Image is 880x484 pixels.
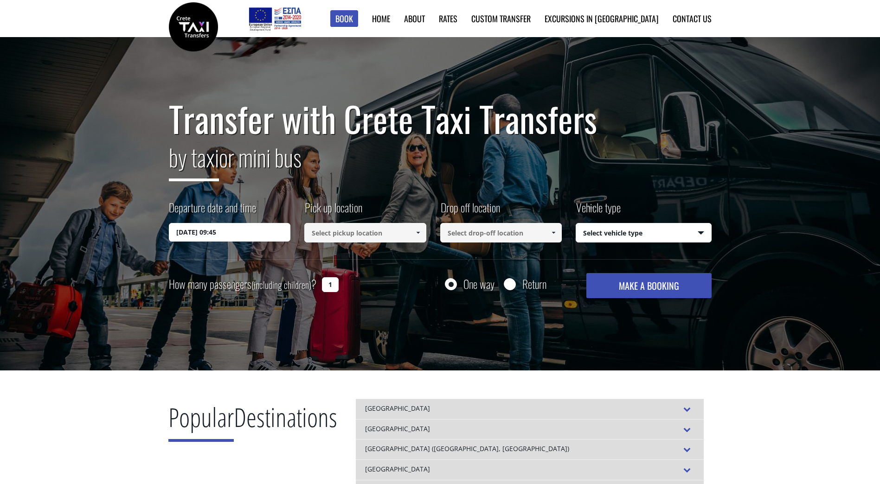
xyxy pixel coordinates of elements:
[169,273,316,296] label: How many passengers ?
[169,21,218,31] a: Crete Taxi Transfers | Safe Taxi Transfer Services from to Heraklion Airport, Chania Airport, Ret...
[576,199,621,223] label: Vehicle type
[169,140,219,181] span: by taxi
[169,2,218,51] img: Crete Taxi Transfers | Safe Taxi Transfer Services from to Heraklion Airport, Chania Airport, Ret...
[546,223,561,242] a: Show All Items
[169,199,256,223] label: Departure date and time
[169,138,712,188] h2: or mini bus
[372,13,390,25] a: Home
[673,13,712,25] a: Contact us
[168,399,234,442] span: Popular
[356,399,704,419] div: [GEOGRAPHIC_DATA]
[586,273,711,298] button: MAKE A BOOKING
[356,419,704,439] div: [GEOGRAPHIC_DATA]
[576,223,711,243] span: Select vehicle type
[356,439,704,459] div: [GEOGRAPHIC_DATA] ([GEOGRAPHIC_DATA], [GEOGRAPHIC_DATA])
[251,278,311,292] small: (including children)
[247,5,302,32] img: e-bannersEUERDF180X90.jpg
[522,278,546,290] label: Return
[410,223,425,242] a: Show All Items
[304,223,426,242] input: Select pickup location
[440,199,500,223] label: Drop off location
[356,459,704,480] div: [GEOGRAPHIC_DATA]
[463,278,495,290] label: One way
[330,10,358,27] a: Book
[169,99,712,138] h1: Transfer with Crete Taxi Transfers
[439,13,457,25] a: Rates
[404,13,425,25] a: About
[440,223,562,242] input: Select drop-off location
[545,13,659,25] a: Excursions in [GEOGRAPHIC_DATA]
[304,199,362,223] label: Pick up location
[168,399,337,449] h2: Destinations
[471,13,531,25] a: Custom Transfer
